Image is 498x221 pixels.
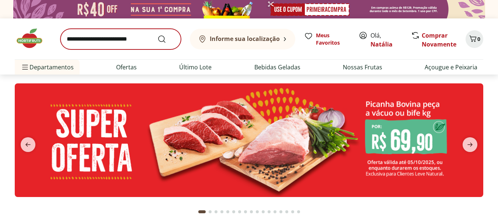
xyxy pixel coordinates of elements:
input: search [60,29,181,49]
a: Bebidas Geladas [254,63,300,72]
button: Go to page 15 from fs-carousel [284,203,290,221]
button: Go to page 6 from fs-carousel [231,203,237,221]
button: Go to page 5 from fs-carousel [225,203,231,221]
button: Go to page 8 from fs-carousel [243,203,248,221]
button: Informe sua localização [190,29,295,49]
button: Go to page 16 from fs-carousel [290,203,296,221]
button: Go to page 2 from fs-carousel [207,203,213,221]
button: Go to page 13 from fs-carousel [272,203,278,221]
button: Carrinho [466,30,483,48]
span: Departamentos [21,58,74,76]
button: Go to page 9 from fs-carousel [248,203,254,221]
button: Go to page 4 from fs-carousel [219,203,225,221]
a: Ofertas [116,63,137,72]
button: Go to page 17 from fs-carousel [296,203,302,221]
span: Olá, [370,31,403,49]
button: next [457,137,483,152]
b: Informe sua localização [210,35,280,43]
button: previous [15,137,41,152]
a: Comprar Novamente [422,31,456,48]
a: Açougue e Peixaria [425,63,477,72]
button: Current page from fs-carousel [197,203,207,221]
a: Nossas Frutas [343,63,382,72]
img: Hortifruti [15,27,52,49]
span: 0 [477,35,480,42]
button: Go to page 12 from fs-carousel [266,203,272,221]
a: Meus Favoritos [304,32,350,46]
a: Último Lote [179,63,212,72]
button: Go to page 7 from fs-carousel [237,203,243,221]
button: Go to page 10 from fs-carousel [254,203,260,221]
button: Go to page 11 from fs-carousel [260,203,266,221]
button: Menu [21,58,29,76]
img: super oferta [15,83,483,197]
button: Go to page 3 from fs-carousel [213,203,219,221]
button: Submit Search [157,35,175,44]
a: Natália [370,40,393,48]
button: Go to page 14 from fs-carousel [278,203,284,221]
span: Meus Favoritos [316,32,350,46]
